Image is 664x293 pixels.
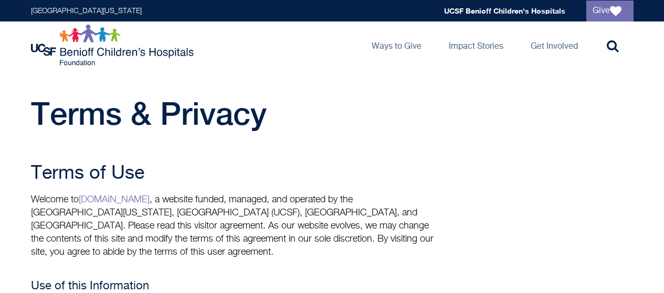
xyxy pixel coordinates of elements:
[522,21,586,69] a: Get Involved
[31,7,142,15] a: [GEOGRAPHIC_DATA][US_STATE]
[363,21,430,69] a: Ways to Give
[586,1,634,21] a: Give
[31,280,435,293] h4: Use of this Information
[444,6,565,15] a: UCSF Benioff Children's Hospitals
[31,163,435,184] h2: Terms of Use
[31,24,196,66] img: Logo for UCSF Benioff Children's Hospitals Foundation
[31,193,435,259] p: Welcome to , a website funded, managed, and operated by the [GEOGRAPHIC_DATA][US_STATE], [GEOGRAP...
[79,195,150,204] a: [DOMAIN_NAME]
[31,95,267,132] span: Terms & Privacy
[440,21,512,69] a: Impact Stories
